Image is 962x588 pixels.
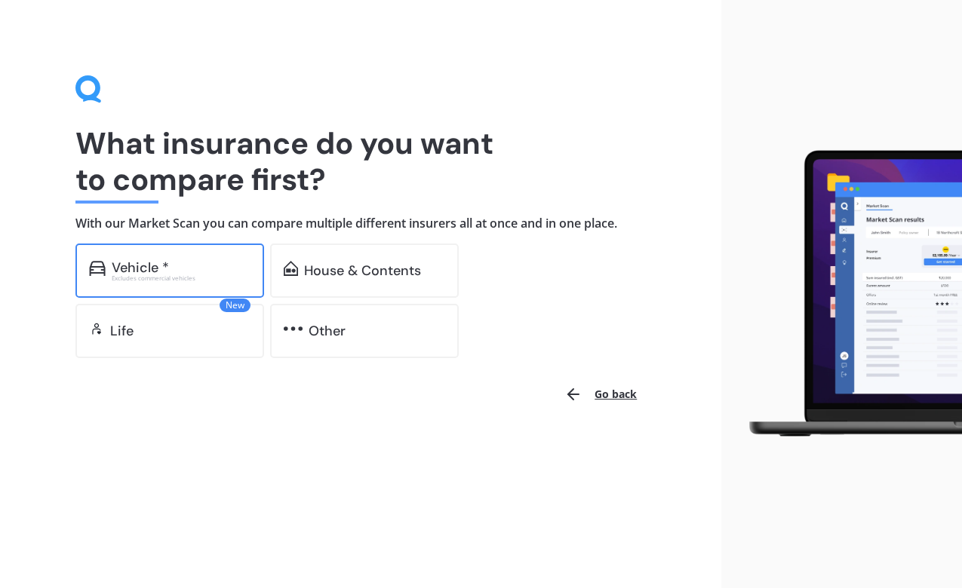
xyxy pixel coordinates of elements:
span: New [220,299,250,312]
h1: What insurance do you want to compare first? [75,125,646,198]
img: car.f15378c7a67c060ca3f3.svg [89,261,106,276]
div: Other [309,323,346,338]
div: Excludes commercial vehicles [112,275,250,281]
div: House & Contents [304,263,421,278]
div: Vehicle * [112,260,169,275]
img: laptop.webp [733,144,962,443]
img: other.81dba5aafe580aa69f38.svg [284,321,303,336]
h4: With our Market Scan you can compare multiple different insurers all at once and in one place. [75,216,646,231]
img: home-and-contents.b802091223b8502ef2dd.svg [284,261,298,276]
div: Life [110,323,134,338]
button: Go back [555,376,646,412]
img: life.f720d6a2d7cdcd3ad642.svg [89,321,104,336]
